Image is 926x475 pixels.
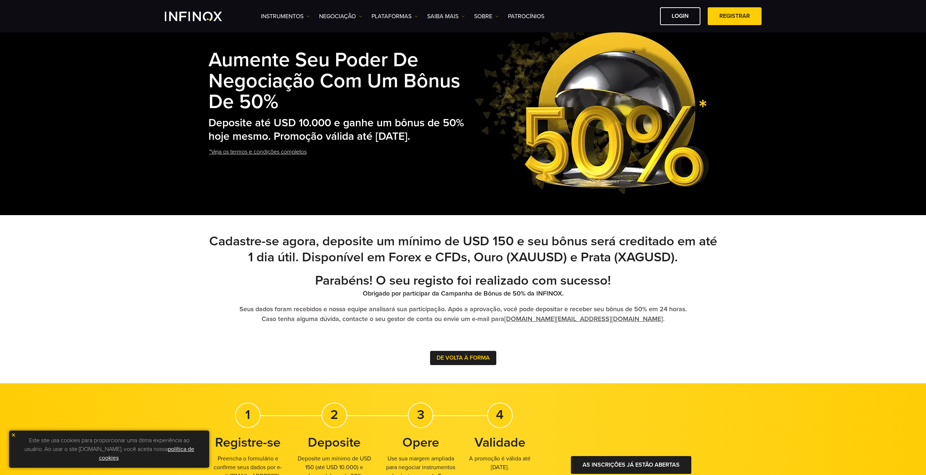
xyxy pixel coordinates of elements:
[371,12,418,21] a: PLATAFORMAS
[363,289,564,297] strong: Obrigado por participar da Campanha de Bônus de 50% da INFINOX.
[11,432,16,438] img: yellow close icon
[208,143,307,161] a: *Veja os termos e condições completos
[660,7,700,25] a: Login
[208,116,468,143] h2: Deposite até USD 10.000 e ganhe um bônus de 50% hoje mesmo. Promoção válida até [DATE].
[245,407,250,423] strong: 1
[508,12,544,21] a: Patrocínios
[496,407,504,423] strong: 4
[474,12,499,21] a: SOBRE
[417,407,425,423] strong: 3
[215,435,281,450] strong: Registre-se
[315,273,611,288] strong: Parabéns! O seu registo foi realizado com sucesso!
[308,435,361,450] strong: Deposite
[208,233,718,265] h2: Cadastre-se agora, deposite um mínimo de USD 150 e seu bônus será creditado em até 1 dia útil. Di...
[330,407,338,423] strong: 2
[165,12,239,21] a: INFINOX Logo
[571,456,691,474] a: As inscrições já estão abertas
[708,7,762,25] a: Registrar
[402,435,439,450] strong: Opere
[13,434,206,464] p: Este site usa cookies para proporcionar uma ótima experiência ao usuário. Ao usar o site [DOMAIN_...
[504,315,663,323] a: [DOMAIN_NAME][EMAIL_ADDRESS][DOMAIN_NAME]
[261,12,310,21] a: Instrumentos
[460,454,540,472] p: A promoção é válida até [DATE].
[319,12,362,21] a: NEGOCIAÇÃO
[208,48,460,114] strong: Aumente seu poder de negociação com um bônus de 50%
[430,351,496,365] button: DE VOLTA À FORMA
[474,435,525,450] strong: Validade
[239,305,687,323] strong: Seus dados foram recebidos e nossa equipe analisará sua participação. Após a aprovação, você pode...
[427,12,465,21] a: Saiba mais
